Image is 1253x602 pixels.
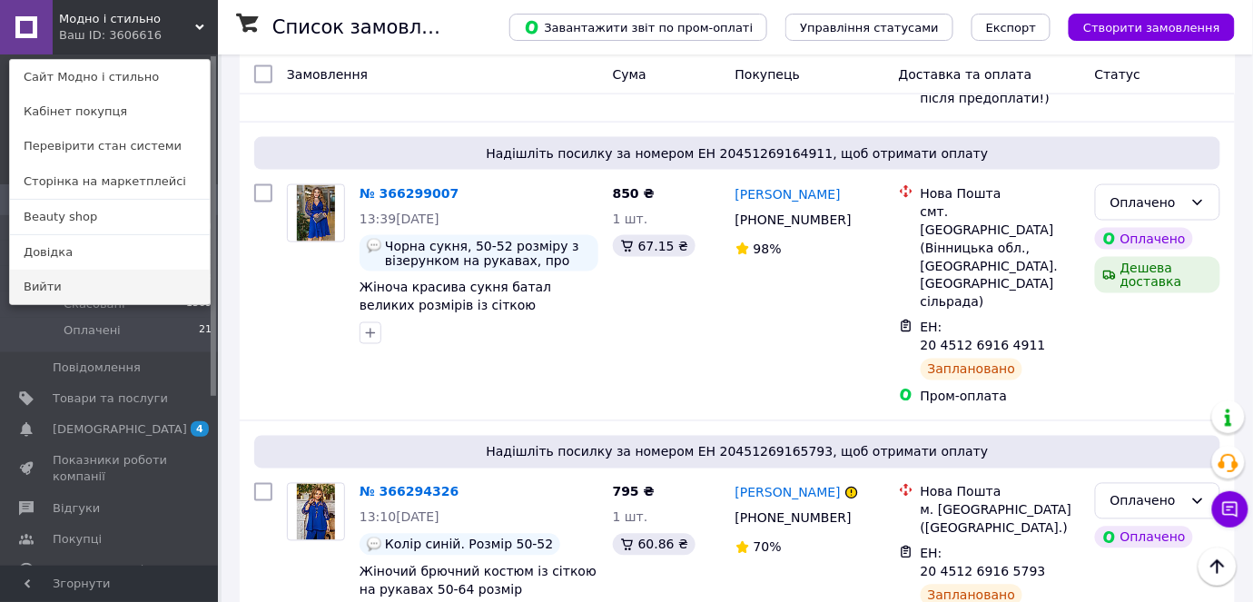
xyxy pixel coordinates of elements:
a: [PERSON_NAME] [735,185,841,203]
span: Cума [613,67,646,82]
button: Експорт [972,14,1051,41]
div: Оплачено [1095,228,1193,250]
span: Експорт [986,21,1037,35]
a: Жіночий брючний костюм із сіткою на рукавах 50-64 розмір [360,565,597,597]
a: Сторінка на маркетплейсі [10,164,210,199]
span: Колір синій. Розмір 50-52 [385,538,553,552]
img: :speech_balloon: [367,538,381,552]
a: № 366294326 [360,485,459,499]
a: Перевірити стан системи [10,129,210,163]
div: Дешева доставка [1095,257,1220,293]
button: Наверх [1199,548,1237,586]
a: № 366299007 [360,186,459,201]
a: Фото товару [287,483,345,541]
span: Замовлення [287,67,368,82]
a: Довідка [10,235,210,270]
span: 1 шт. [613,510,648,525]
span: Доставка та оплата [899,67,1032,82]
img: Фото товару [297,484,335,540]
span: Показники роботи компанії [53,452,168,485]
div: Оплачено [1095,527,1193,548]
div: 60.86 ₴ [613,534,696,556]
span: 13:39[DATE] [360,212,439,226]
button: Завантажити звіт по пром-оплаті [509,14,767,41]
span: 850 ₴ [613,186,655,201]
span: 13:10[DATE] [360,510,439,525]
span: ЕН: 20 4512 6916 4911 [921,321,1046,353]
div: м. [GEOGRAPHIC_DATA] ([GEOGRAPHIC_DATA].) [921,501,1080,538]
div: [PHONE_NUMBER] [732,506,855,531]
div: смт. [GEOGRAPHIC_DATA] (Вінницька обл., [GEOGRAPHIC_DATA]. [GEOGRAPHIC_DATA] сільрада) [921,202,1080,311]
span: 70% [754,540,782,555]
span: Надішліть посилку за номером ЕН 20451269164911, щоб отримати оплату [261,144,1213,163]
span: 98% [754,242,782,256]
a: Жіноча красива сукня батал великих розмірів із сіткою [360,281,551,313]
button: Створити замовлення [1069,14,1235,41]
div: Заплановано [921,359,1023,380]
span: Каталог ProSale [53,562,151,578]
img: :speech_balloon: [367,239,381,253]
div: Нова Пошта [921,483,1080,501]
img: Фото товару [297,185,335,242]
span: Відгуки [53,500,100,517]
span: Оплачені [64,322,121,339]
span: 4 [191,421,209,437]
span: 795 ₴ [613,485,655,499]
div: Оплачено [1110,192,1183,212]
span: Покупець [735,67,800,82]
span: Повідомлення [53,360,141,376]
span: 21 [199,322,212,339]
span: Модно і стильно [59,11,195,27]
span: Надішліть посилку за номером ЕН 20451269165793, щоб отримати оплату [261,443,1213,461]
a: Створити замовлення [1051,19,1235,34]
a: Сайт Модно і стильно [10,60,210,94]
a: Фото товару [287,184,345,242]
span: Статус [1095,67,1141,82]
a: Кабінет покупця [10,94,210,129]
a: Beauty shop [10,200,210,234]
a: [PERSON_NAME] [735,484,841,502]
div: Нова Пошта [921,184,1080,202]
div: Ваш ID: 3606616 [59,27,135,44]
span: Створити замовлення [1083,21,1220,35]
div: Оплачено [1110,491,1183,511]
a: Вийти [10,270,210,304]
span: Покупці [53,531,102,548]
div: [PHONE_NUMBER] [732,207,855,232]
span: Завантажити звіт по пром-оплаті [524,19,753,35]
button: Чат з покупцем [1212,491,1248,528]
span: Управління статусами [800,21,939,35]
button: Управління статусами [785,14,953,41]
span: ЕН: 20 4512 6916 5793 [921,547,1046,579]
span: Чорна сукня, 50-52 розміру з візерунком на рукавах, про яку ми з Вами переписувались. [385,239,591,268]
span: Товари та послуги [53,390,168,407]
div: Пром-оплата [921,388,1080,406]
div: 67.15 ₴ [613,235,696,257]
span: [DEMOGRAPHIC_DATA] [53,421,187,438]
span: 1 шт. [613,212,648,226]
h1: Список замовлень [272,16,457,38]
